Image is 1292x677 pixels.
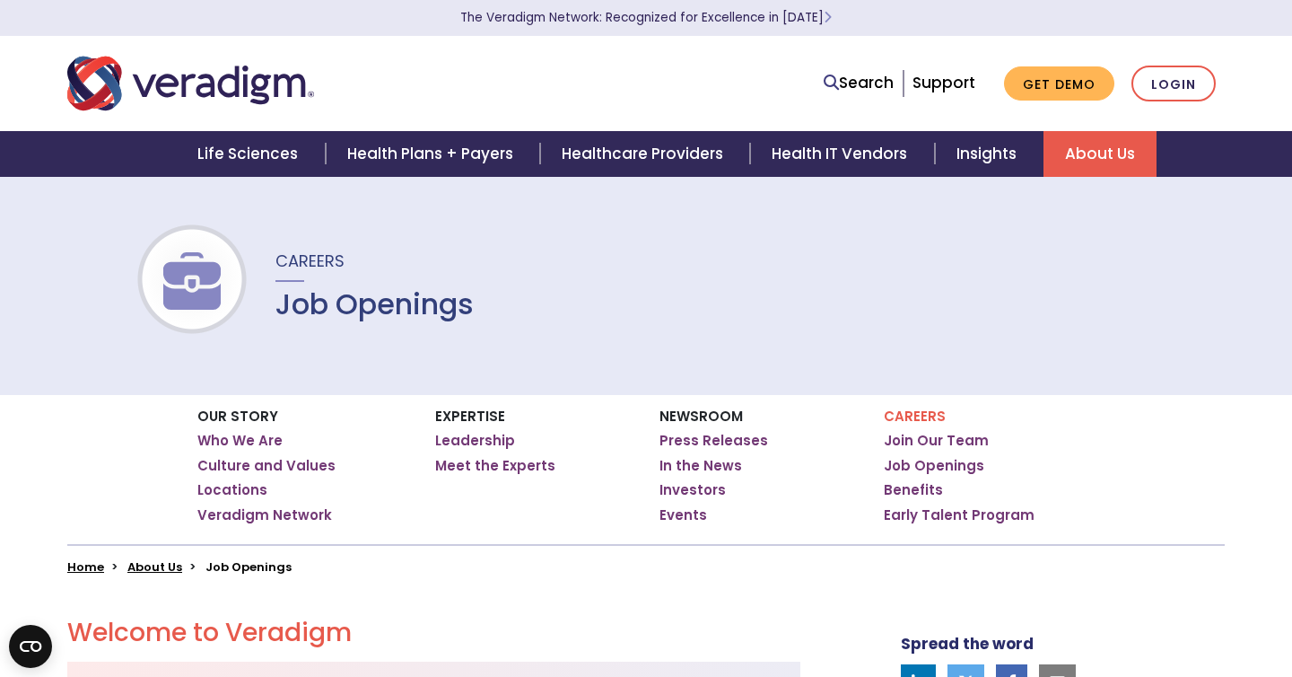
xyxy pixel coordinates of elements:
[197,457,336,475] a: Culture and Values
[540,131,750,177] a: Healthcare Providers
[435,432,515,450] a: Leadership
[884,481,943,499] a: Benefits
[435,457,555,475] a: Meet the Experts
[750,131,934,177] a: Health IT Vendors
[884,432,989,450] a: Join Our Team
[460,9,832,26] a: The Veradigm Network: Recognized for Excellence in [DATE]Learn More
[275,250,345,272] span: Careers
[1131,66,1216,102] a: Login
[884,457,984,475] a: Job Openings
[197,432,283,450] a: Who We Are
[659,457,742,475] a: In the News
[176,131,325,177] a: Life Sciences
[127,558,182,576] a: About Us
[275,287,474,321] h1: Job Openings
[67,618,800,648] h2: Welcome to Veradigm
[884,506,1034,524] a: Early Talent Program
[912,72,975,93] a: Support
[197,481,267,499] a: Locations
[197,506,332,524] a: Veradigm Network
[659,481,726,499] a: Investors
[326,131,540,177] a: Health Plans + Payers
[935,131,1043,177] a: Insights
[901,633,1034,655] strong: Spread the word
[9,625,52,668] button: Open CMP widget
[659,432,768,450] a: Press Releases
[824,71,894,95] a: Search
[824,9,832,26] span: Learn More
[1043,131,1157,177] a: About Us
[1004,66,1114,101] a: Get Demo
[659,506,707,524] a: Events
[67,54,314,113] img: Veradigm logo
[67,558,104,576] a: Home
